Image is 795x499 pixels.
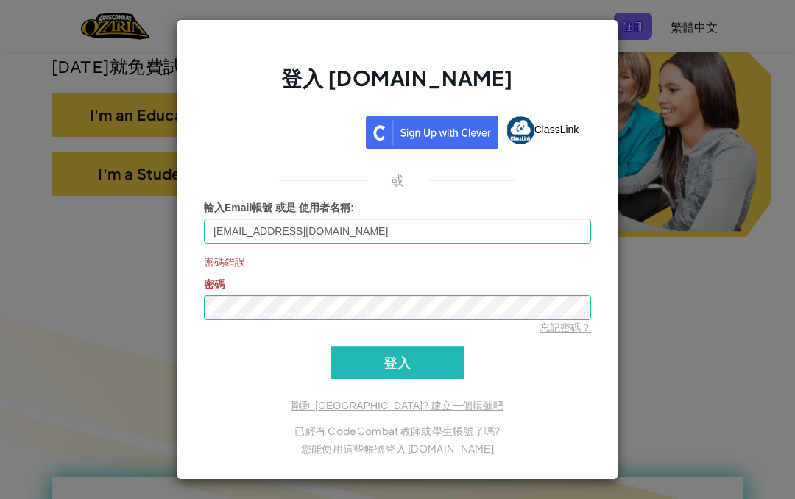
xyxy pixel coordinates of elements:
[506,116,534,144] img: classlink-logo-small.png
[391,171,404,189] p: 或
[204,202,350,213] span: 輸入Email帳號 或是 使用者名稱
[534,124,579,135] span: ClassLink
[208,114,366,146] iframe: 「使用 Google 帳戶登入」按鈕
[204,64,591,107] h2: 登入 [DOMAIN_NAME]
[291,400,503,411] a: 剛到 [GEOGRAPHIC_DATA]? 建立一個帳號吧
[204,422,591,439] p: 已經有 CodeCombat 教師或學生帳號了嗎?
[204,278,225,290] span: 密碼
[366,116,498,149] img: clever_sso_button@2x.png
[204,200,354,215] label: :
[216,114,358,146] div: 使用 Google 帳戶登入。在新分頁中開啟
[204,439,591,457] p: 您能使用這些帳號登入 [DOMAIN_NAME]
[540,322,591,333] a: 忘記密碼？
[331,346,464,379] input: 登入
[216,116,358,149] a: 使用 Google 帳戶登入。在新分頁中開啟
[204,255,591,269] span: 密碼錯誤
